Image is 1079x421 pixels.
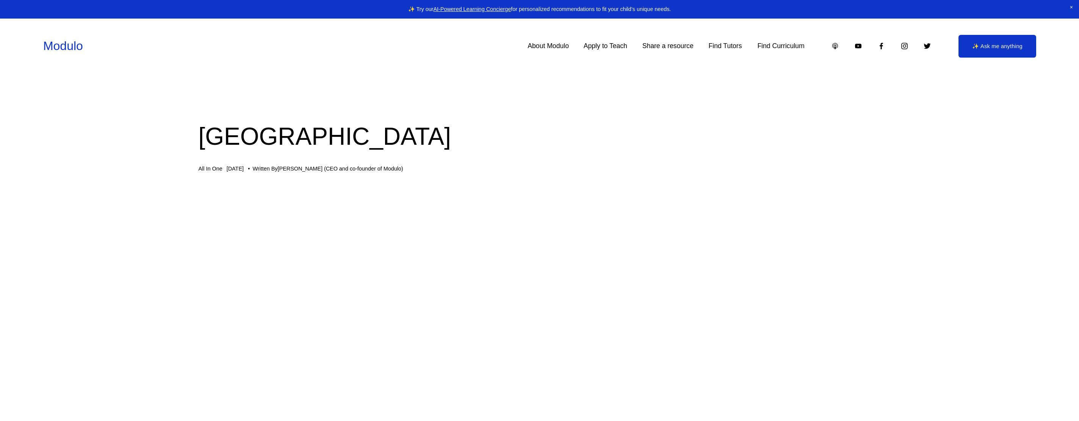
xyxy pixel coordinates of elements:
[278,166,403,172] a: [PERSON_NAME] (CEO and co-founder of Modulo)
[199,166,222,172] a: All In One
[757,39,804,53] a: Find Curriculum
[831,42,839,50] a: Apple Podcasts
[642,39,694,53] a: Share a resource
[709,39,742,53] a: Find Tutors
[584,39,627,53] a: Apply to Teach
[252,166,403,172] div: Written By
[854,42,862,50] a: YouTube
[433,6,511,12] a: AI-Powered Learning Concierge
[877,42,885,50] a: Facebook
[900,42,908,50] a: Instagram
[958,35,1036,58] a: ✨ Ask me anything
[43,39,83,53] a: Modulo
[923,42,931,50] a: Twitter
[528,39,569,53] a: About Modulo
[199,120,881,154] h1: [GEOGRAPHIC_DATA]
[227,166,244,172] span: [DATE]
